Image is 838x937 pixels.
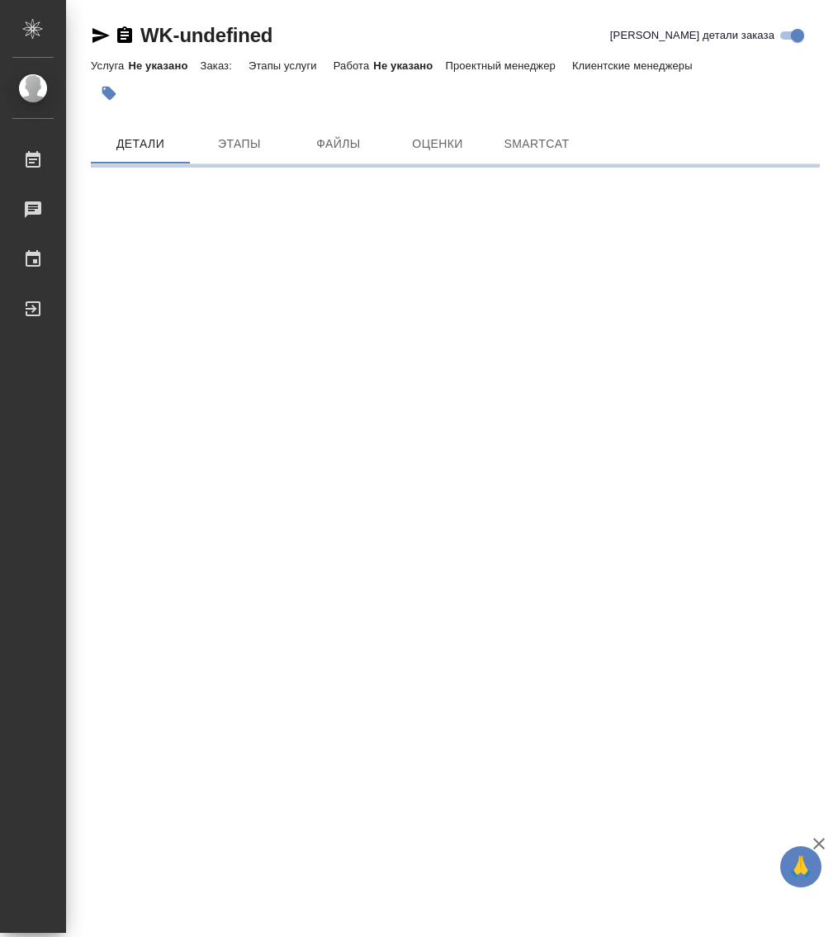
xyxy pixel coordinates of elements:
p: Клиентские менеджеры [572,59,697,72]
span: Этапы [200,134,279,154]
span: Файлы [299,134,378,154]
p: Этапы услуги [249,59,321,72]
p: Проектный менеджер [445,59,559,72]
button: Добавить тэг [91,75,127,111]
p: Не указано [128,59,200,72]
span: [PERSON_NAME] детали заказа [610,27,774,44]
span: 🙏 [787,849,815,884]
button: Скопировать ссылку для ЯМессенджера [91,26,111,45]
p: Услуга [91,59,128,72]
p: Работа [334,59,374,72]
p: Заказ: [200,59,235,72]
a: WK-undefined [140,24,272,46]
span: SmartCat [497,134,576,154]
span: Детали [101,134,180,154]
p: Не указано [373,59,445,72]
span: Оценки [398,134,477,154]
button: 🙏 [780,846,821,887]
button: Скопировать ссылку [115,26,135,45]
